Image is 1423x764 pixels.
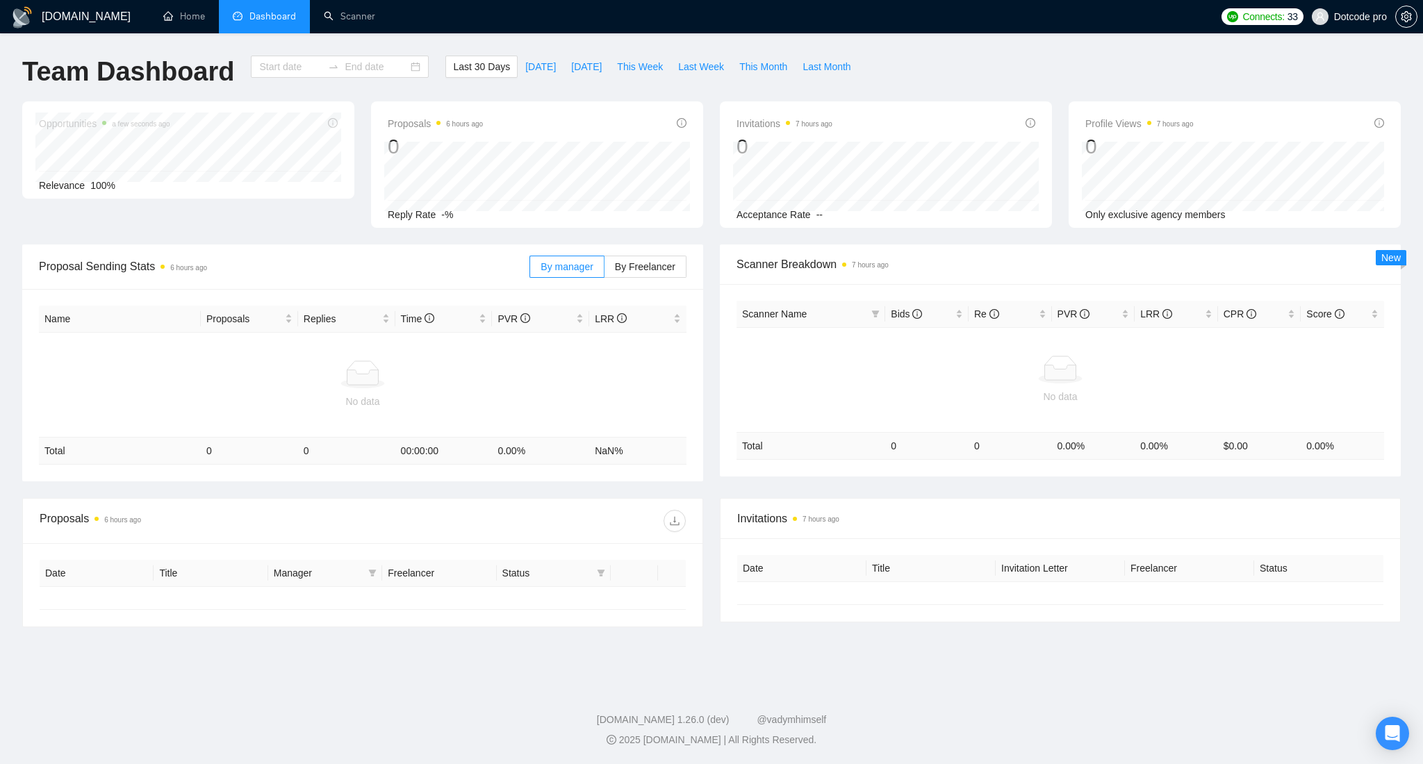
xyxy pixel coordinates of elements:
[163,10,205,22] a: homeHome
[564,56,609,78] button: [DATE]
[39,258,529,275] span: Proposal Sending Stats
[39,180,85,191] span: Relevance
[1306,308,1344,319] span: Score
[737,115,832,132] span: Invitations
[497,313,530,324] span: PVR
[1301,432,1384,459] td: 0.00 %
[891,308,922,319] span: Bids
[732,56,795,78] button: This Month
[742,389,1379,404] div: No data
[869,304,882,324] span: filter
[201,306,298,333] th: Proposals
[1374,118,1384,128] span: info-circle
[739,59,787,74] span: This Month
[259,59,322,74] input: Start date
[39,306,201,333] th: Name
[1080,309,1089,319] span: info-circle
[737,432,885,459] td: Total
[104,516,141,524] time: 6 hours ago
[617,59,663,74] span: This Week
[298,438,395,465] td: 0
[1376,717,1409,750] div: Open Intercom Messenger
[22,56,234,88] h1: Team Dashboard
[446,120,483,128] time: 6 hours ago
[1247,309,1256,319] span: info-circle
[445,56,518,78] button: Last 30 Days
[1058,308,1090,319] span: PVR
[989,309,999,319] span: info-circle
[170,264,207,272] time: 6 hours ago
[595,313,627,324] span: LRR
[525,59,556,74] span: [DATE]
[607,735,616,745] span: copyright
[324,10,375,22] a: searchScanner
[1162,309,1172,319] span: info-circle
[803,515,839,523] time: 7 hours ago
[154,560,268,587] th: Title
[742,308,807,319] span: Scanner Name
[1335,309,1344,319] span: info-circle
[1242,9,1284,24] span: Connects:
[395,438,493,465] td: 00:00:00
[609,56,671,78] button: This Week
[677,118,686,128] span: info-circle
[803,59,850,74] span: Last Month
[597,569,605,577] span: filter
[871,310,880,318] span: filter
[816,209,823,220] span: --
[1395,6,1417,28] button: setting
[737,209,811,220] span: Acceptance Rate
[1381,252,1401,263] span: New
[912,309,922,319] span: info-circle
[502,565,591,581] span: Status
[1140,308,1172,319] span: LRR
[1288,9,1298,24] span: 33
[671,56,732,78] button: Last Week
[617,313,627,323] span: info-circle
[328,61,339,72] span: to
[597,714,730,725] a: [DOMAIN_NAME] 1.26.0 (dev)
[541,261,593,272] span: By manager
[233,11,242,21] span: dashboard
[969,432,1052,459] td: 0
[492,438,589,465] td: 0.00 %
[425,313,434,323] span: info-circle
[298,306,395,333] th: Replies
[571,59,602,74] span: [DATE]
[664,510,686,532] button: download
[453,59,510,74] span: Last 30 Days
[40,560,154,587] th: Date
[39,438,201,465] td: Total
[388,133,483,160] div: 0
[328,61,339,72] span: swap-right
[589,438,686,465] td: NaN %
[1218,432,1301,459] td: $ 0.00
[757,714,826,725] a: @vadymhimself
[974,308,999,319] span: Re
[615,261,675,272] span: By Freelancer
[1085,209,1226,220] span: Only exclusive agency members
[345,59,408,74] input: End date
[1085,115,1194,132] span: Profile Views
[1157,120,1194,128] time: 7 hours ago
[866,555,996,582] th: Title
[678,59,724,74] span: Last Week
[274,565,363,581] span: Manager
[996,555,1125,582] th: Invitation Letter
[664,515,685,526] span: download
[401,313,434,324] span: Time
[304,311,379,326] span: Replies
[1227,11,1238,22] img: upwork-logo.png
[737,555,866,582] th: Date
[1224,308,1256,319] span: CPR
[1026,118,1035,128] span: info-circle
[268,560,382,587] th: Manager
[441,209,453,220] span: -%
[11,733,1412,747] div: 2025 [DOMAIN_NAME] | All Rights Reserved.
[1125,555,1254,582] th: Freelancer
[40,510,363,532] div: Proposals
[11,6,33,28] img: logo
[44,394,681,409] div: No data
[795,56,858,78] button: Last Month
[1315,12,1325,22] span: user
